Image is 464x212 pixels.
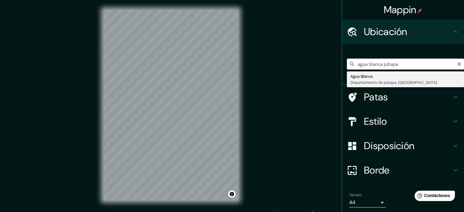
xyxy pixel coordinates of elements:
[103,10,239,201] canvas: Mapa
[342,85,464,109] div: Patas
[351,80,437,85] font: Departamento de Jutiapa, [GEOGRAPHIC_DATA]
[351,74,372,79] font: Agua Blanca
[364,164,390,177] font: Borde
[417,8,422,13] img: pin-icon.png
[364,25,407,38] font: Ubicación
[364,91,388,103] font: Patas
[364,115,387,128] font: Estilo
[228,190,236,198] button: Activar o desactivar atribución
[364,139,414,152] font: Disposición
[342,20,464,44] div: Ubicación
[347,59,464,70] input: Elige tu ciudad o zona
[342,109,464,134] div: Estilo
[384,3,416,16] font: Mappin
[349,199,355,206] font: A4
[457,61,462,66] button: Claro
[410,188,457,205] iframe: Lanzador de widgets de ayuda
[342,134,464,158] div: Disposición
[342,158,464,182] div: Borde
[349,192,362,197] font: Tamaño
[349,198,386,207] div: A4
